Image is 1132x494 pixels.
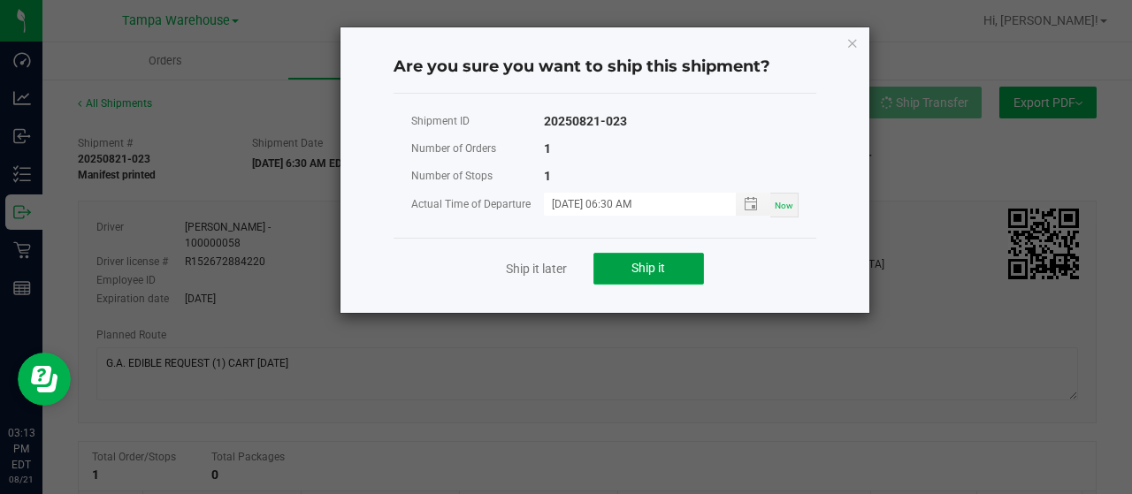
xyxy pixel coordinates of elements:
[18,353,71,406] iframe: Resource center
[411,194,544,216] div: Actual Time of Departure
[506,260,567,277] a: Ship it later
[394,56,816,79] h4: Are you sure you want to ship this shipment?
[411,110,544,133] div: Shipment ID
[544,165,551,187] div: 1
[544,193,717,215] input: MM/dd/yyyy HH:MM a
[736,193,770,215] span: Toggle popup
[411,138,544,160] div: Number of Orders
[775,201,793,210] span: Now
[411,165,544,187] div: Number of Stops
[544,138,551,160] div: 1
[631,261,665,275] span: Ship it
[593,253,704,285] button: Ship it
[846,32,859,53] button: Close
[544,110,627,133] div: 20250821-023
